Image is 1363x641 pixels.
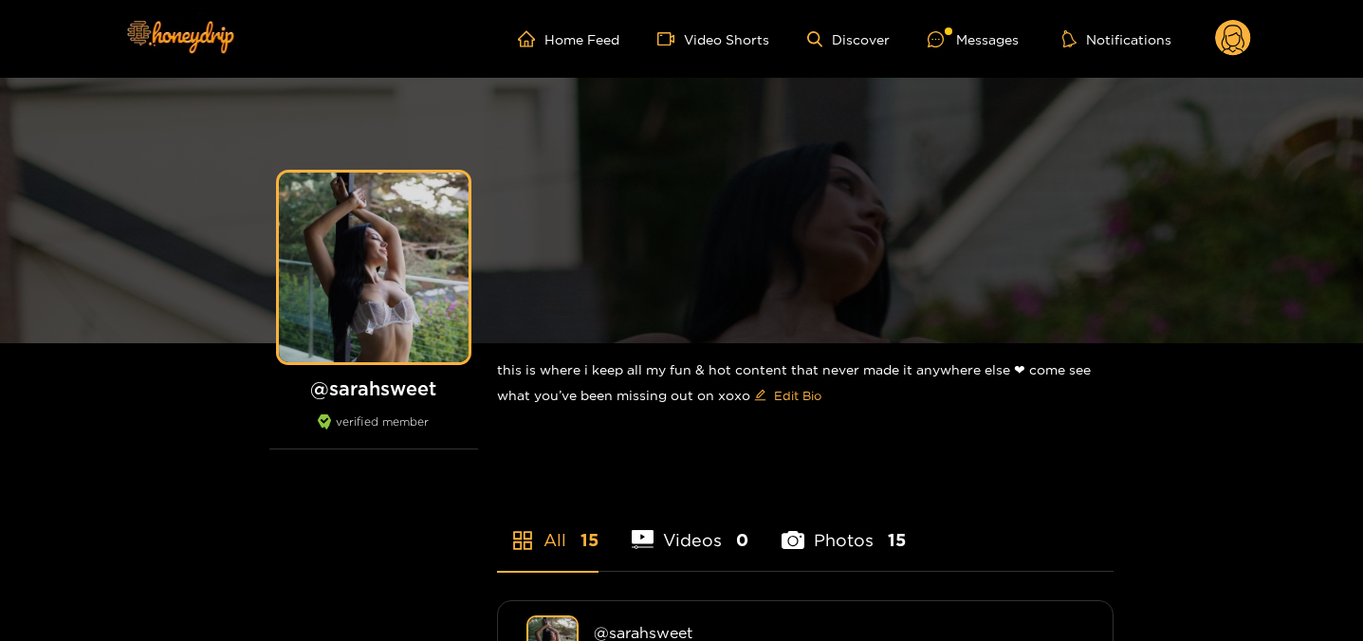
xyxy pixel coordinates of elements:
[807,31,890,47] a: Discover
[736,528,748,552] span: 0
[497,485,599,571] li: All
[518,30,544,47] span: home
[1057,29,1177,48] button: Notifications
[580,528,599,552] span: 15
[782,485,906,571] li: Photos
[594,624,1084,641] div: @ sarahsweet
[888,528,906,552] span: 15
[657,30,684,47] span: video-camera
[774,386,821,405] span: Edit Bio
[632,485,749,571] li: Videos
[657,30,769,47] a: Video Shorts
[518,30,619,47] a: Home Feed
[511,529,534,552] span: appstore
[269,414,478,449] div: verified member
[269,376,478,400] h1: @ sarahsweet
[750,380,825,411] button: editEdit Bio
[497,343,1114,426] div: this is where i keep all my fun & hot content that never made it anywhere else ❤︎︎ come see what ...
[928,28,1019,50] div: Messages
[754,389,766,403] span: edit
